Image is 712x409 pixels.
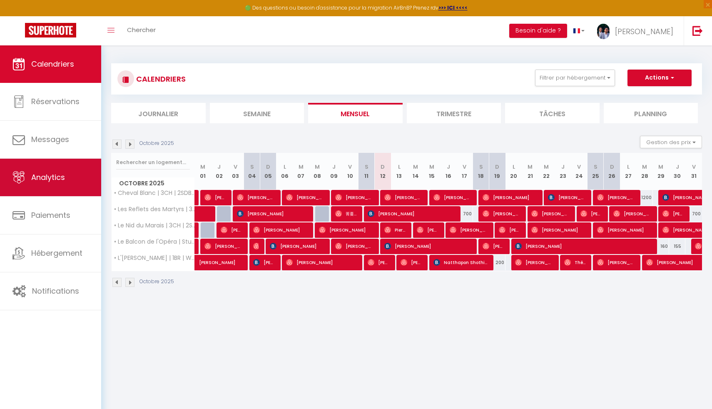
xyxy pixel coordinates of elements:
[112,177,194,190] span: Octobre 2025
[561,163,565,171] abbr: J
[210,103,304,123] li: Semaine
[685,206,702,222] div: 700
[250,163,254,171] abbr: S
[221,222,242,238] span: [PERSON_NAME]
[211,153,227,190] th: 02
[237,206,307,222] span: [PERSON_NAME]
[195,255,211,271] a: [PERSON_NAME]
[591,16,684,45] a: ... [PERSON_NAME]
[433,254,488,270] span: Natthapon Shothikawattana
[662,206,684,222] span: [PERSON_NAME]
[594,163,597,171] abbr: S
[199,250,256,266] span: [PERSON_NAME]
[365,163,368,171] abbr: S
[237,190,275,205] span: [PERSON_NAME]
[121,16,162,45] a: Chercher
[253,254,275,270] span: [PERSON_NAME]
[642,163,647,171] abbr: M
[113,190,196,196] span: • Cheval Blanc | 3CH | 2SDB I Clim | [GEOGRAPHIC_DATA] •
[669,239,685,254] div: 155
[653,153,669,190] th: 29
[440,153,456,190] th: 16
[597,24,610,40] img: ...
[31,134,69,145] span: Messages
[31,96,80,107] span: Réservations
[391,153,407,190] th: 13
[456,206,473,222] div: 700
[505,153,522,190] th: 20
[407,103,501,123] li: Trimestre
[637,153,653,190] th: 28
[463,163,466,171] abbr: V
[620,153,636,190] th: 27
[528,163,533,171] abbr: M
[244,153,260,190] th: 04
[342,153,358,190] th: 10
[531,206,569,222] span: [PERSON_NAME]
[113,239,196,245] span: • Le Balcon de l'Opéra | Studio Cosy •
[429,163,434,171] abbr: M
[637,190,653,205] div: 1200
[348,163,352,171] abbr: V
[319,222,373,238] span: [PERSON_NAME]
[640,136,702,148] button: Gestion des prix
[597,222,651,238] span: [PERSON_NAME]
[25,23,76,37] img: Super Booking
[286,190,324,205] span: [PERSON_NAME]
[658,163,663,171] abbr: M
[692,25,703,36] img: logout
[604,103,698,123] li: Planning
[513,163,515,171] abbr: L
[548,190,586,205] span: [PERSON_NAME]
[368,206,454,222] span: [PERSON_NAME]
[358,153,374,190] th: 11
[535,70,615,86] button: Filtrer par hébergement
[234,163,237,171] abbr: V
[253,238,259,254] span: [PERSON_NAME]
[384,238,471,254] span: [PERSON_NAME]
[433,190,471,205] span: [PERSON_NAME]
[384,222,406,238] span: Pierre Baixas
[531,222,585,238] span: [PERSON_NAME]
[204,238,242,254] span: [PERSON_NAME]
[483,190,537,205] span: [PERSON_NAME]
[276,153,293,190] th: 06
[571,153,587,190] th: 24
[604,153,620,190] th: 26
[597,254,635,270] span: [PERSON_NAME]
[293,153,309,190] th: 07
[588,153,604,190] th: 25
[473,153,489,190] th: 18
[195,153,211,190] th: 01
[309,153,326,190] th: 08
[332,163,336,171] abbr: J
[31,172,65,182] span: Analytics
[495,163,499,171] abbr: D
[483,238,504,254] span: [PERSON_NAME]
[499,222,520,238] span: [PERSON_NAME]
[522,153,538,190] th: 21
[315,163,320,171] abbr: M
[515,238,650,254] span: [PERSON_NAME]
[413,163,418,171] abbr: M
[407,153,423,190] th: 14
[227,153,244,190] th: 03
[456,153,473,190] th: 17
[438,4,468,11] a: >>> ICI <<<<
[489,255,505,270] div: 200
[615,26,673,37] span: [PERSON_NAME]
[613,206,651,222] span: [PERSON_NAME]
[564,254,586,270] span: Théo Albt
[669,153,685,190] th: 30
[335,238,373,254] span: [PERSON_NAME]
[483,206,520,222] span: [PERSON_NAME]
[200,163,205,171] abbr: M
[270,238,324,254] span: [PERSON_NAME]
[676,163,679,171] abbr: J
[308,103,403,123] li: Mensuel
[375,153,391,190] th: 12
[555,153,571,190] th: 23
[368,254,389,270] span: [PERSON_NAME]
[253,222,307,238] span: [PERSON_NAME]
